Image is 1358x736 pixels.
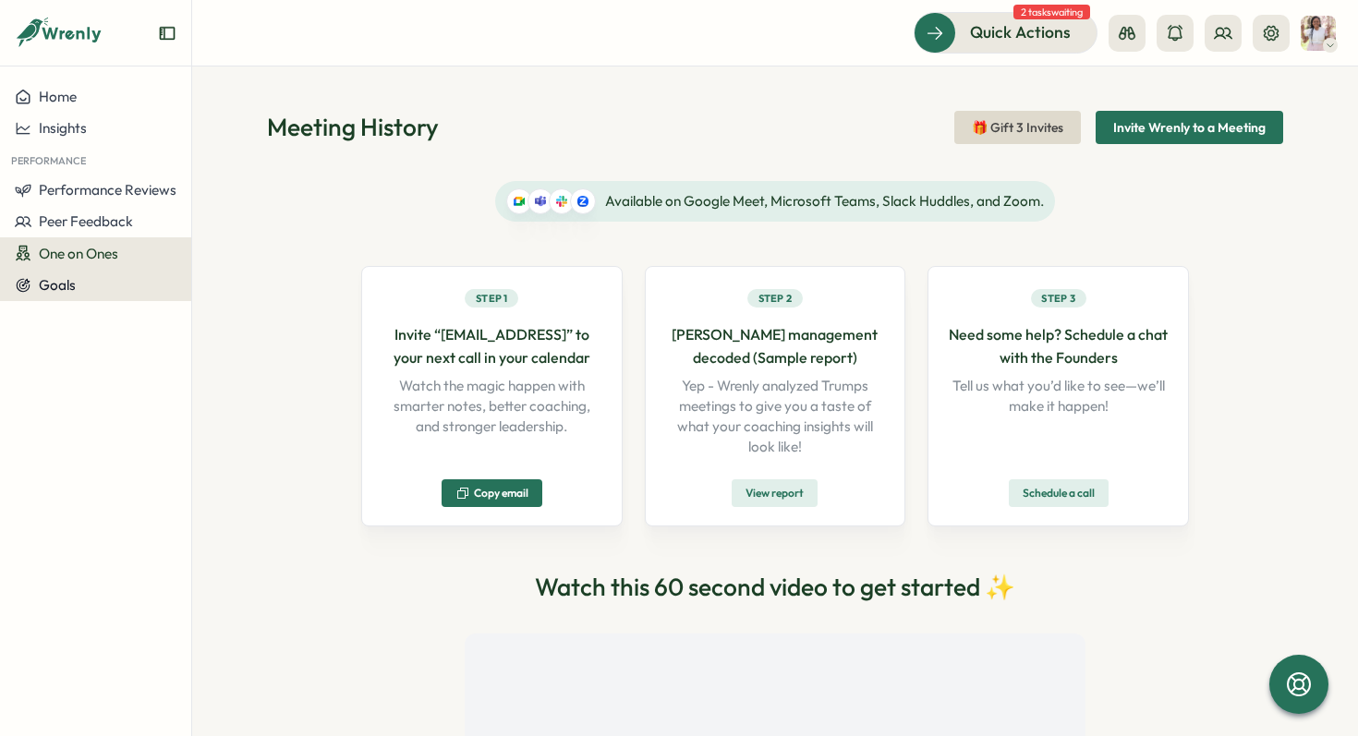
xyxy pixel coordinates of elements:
[442,479,542,507] button: Copy email
[1041,290,1075,307] span: Step 3
[970,20,1071,44] span: Quick Actions
[1113,112,1266,143] span: Invite Wrenly to a Meeting
[474,488,528,499] span: Copy email
[476,290,508,307] span: Step 1
[39,276,76,294] span: Goals
[972,112,1063,143] span: 🎁 Gift 3 Invites
[914,12,1097,53] button: Quick Actions
[158,24,176,42] button: Expand sidebar
[1013,5,1090,19] span: 2 tasks waiting
[605,191,1044,211] span: Available on Google Meet, Microsoft Teams, Slack Huddles, and Zoom.
[664,323,887,369] p: [PERSON_NAME] management decoded (Sample report)
[947,323,1170,369] p: Need some help? Schedule a chat with the Founders
[954,111,1081,144] button: 🎁 Gift 3 Invites
[1301,16,1336,51] img: Alicia Agnew
[39,212,133,230] span: Peer Feedback
[39,119,87,137] span: Insights
[947,376,1170,416] p: Tell us what you’d like to see—we’ll make it happen!
[758,290,793,307] span: Step 2
[39,181,176,199] span: Performance Reviews
[535,571,1015,603] h2: Watch this 60 second video to get started ✨
[746,480,804,506] span: View report
[381,376,603,437] p: Watch the magic happen with smarter notes, better coaching, and stronger leadership.
[664,376,887,457] p: Yep - Wrenly analyzed Trumps meetings to give you a taste of what your coaching insights will loo...
[1009,479,1109,507] button: Schedule a call
[39,245,118,262] span: One on Ones
[1023,480,1095,506] span: Schedule a call
[39,88,77,105] span: Home
[267,111,439,143] h1: Meeting History
[1096,111,1283,144] button: Invite Wrenly to a Meeting
[381,323,603,369] p: Invite “[EMAIL_ADDRESS]” to your next call in your calendar
[732,479,818,507] button: View report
